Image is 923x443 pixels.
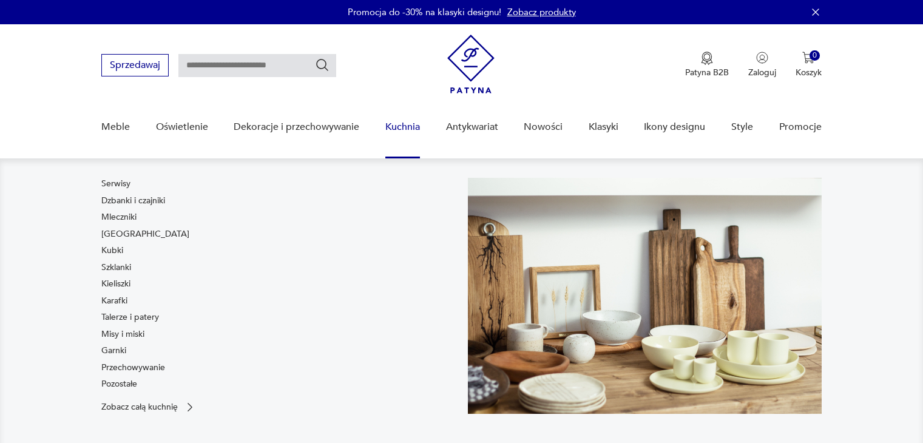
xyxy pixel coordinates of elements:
[101,311,159,323] a: Talerze i patery
[701,52,713,65] img: Ikona medalu
[156,104,208,150] a: Oświetlenie
[685,52,729,78] a: Ikona medaluPatyna B2B
[748,52,776,78] button: Zaloguj
[234,104,359,150] a: Dekoracje i przechowywanie
[779,104,822,150] a: Promocje
[756,52,768,64] img: Ikonka użytkownika
[101,345,126,357] a: Garnki
[589,104,618,150] a: Klasyki
[101,362,165,374] a: Przechowywanie
[101,328,144,340] a: Misy i miski
[101,178,130,190] a: Serwisy
[101,54,169,76] button: Sprzedawaj
[101,378,137,390] a: Pozostałe
[101,62,169,70] a: Sprzedawaj
[468,178,822,414] img: b2f6bfe4a34d2e674d92badc23dc4074.jpg
[101,262,131,274] a: Szklanki
[731,104,753,150] a: Style
[101,401,196,413] a: Zobacz całą kuchnię
[446,104,498,150] a: Antykwariat
[748,67,776,78] p: Zaloguj
[101,228,189,240] a: [GEOGRAPHIC_DATA]
[644,104,705,150] a: Ikony designu
[348,6,501,18] p: Promocja do -30% na klasyki designu!
[101,195,165,207] a: Dzbanki i czajniki
[796,67,822,78] p: Koszyk
[385,104,420,150] a: Kuchnia
[447,35,495,93] img: Patyna - sklep z meblami i dekoracjami vintage
[101,295,127,307] a: Karafki
[810,50,820,61] div: 0
[507,6,576,18] a: Zobacz produkty
[101,278,130,290] a: Kieliszki
[101,211,137,223] a: Mleczniki
[685,67,729,78] p: Patyna B2B
[796,52,822,78] button: 0Koszyk
[685,52,729,78] button: Patyna B2B
[315,58,330,72] button: Szukaj
[101,245,123,257] a: Kubki
[101,104,130,150] a: Meble
[524,104,563,150] a: Nowości
[101,403,178,411] p: Zobacz całą kuchnię
[802,52,814,64] img: Ikona koszyka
